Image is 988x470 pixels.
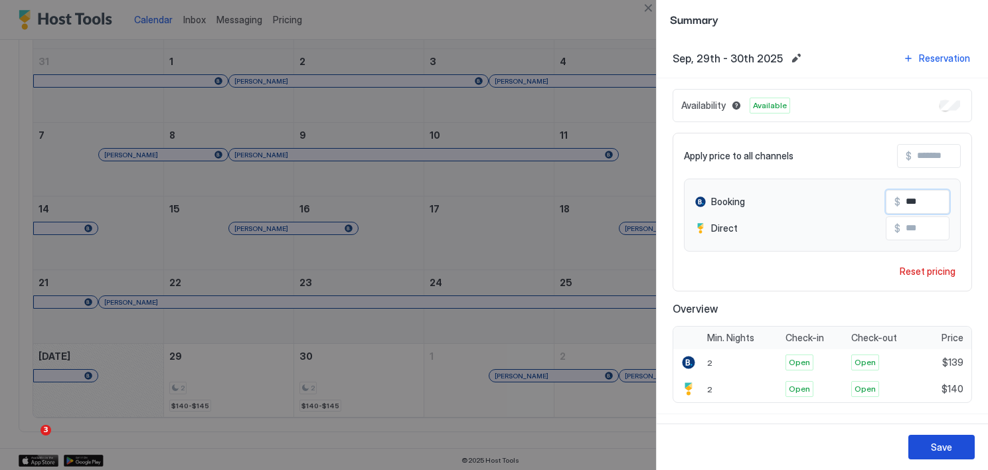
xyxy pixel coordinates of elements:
span: $140 [942,383,963,395]
span: Overview [673,302,972,315]
span: Direct [711,222,738,234]
span: Sep, 29th - 30th 2025 [673,52,783,65]
span: $ [894,222,900,234]
button: Save [908,435,975,459]
button: Reservation [901,49,972,67]
span: $ [906,150,912,162]
span: Min. Nights [707,332,754,344]
span: Booking [711,196,745,208]
span: Summary [670,11,975,27]
div: Save [931,440,952,454]
iframe: Intercom live chat [13,425,45,457]
button: Reset pricing [894,262,961,280]
span: Price [942,332,963,344]
button: Edit date range [788,50,804,66]
div: Reset pricing [900,264,955,278]
span: Open [855,356,876,368]
span: Check-out [851,332,897,344]
span: Open [855,383,876,395]
span: 2 [707,358,712,368]
span: Available [753,100,787,112]
span: $ [894,196,900,208]
span: Open [789,383,810,395]
span: Apply price to all channels [684,150,793,162]
span: 2 [707,384,712,394]
span: Open [789,356,810,368]
span: Check-in [785,332,824,344]
span: 3 [41,425,51,435]
span: Availability [681,100,726,112]
div: Reservation [919,51,970,65]
span: $139 [942,356,963,368]
button: Blocked dates override all pricing rules and remain unavailable until manually unblocked [728,98,744,114]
